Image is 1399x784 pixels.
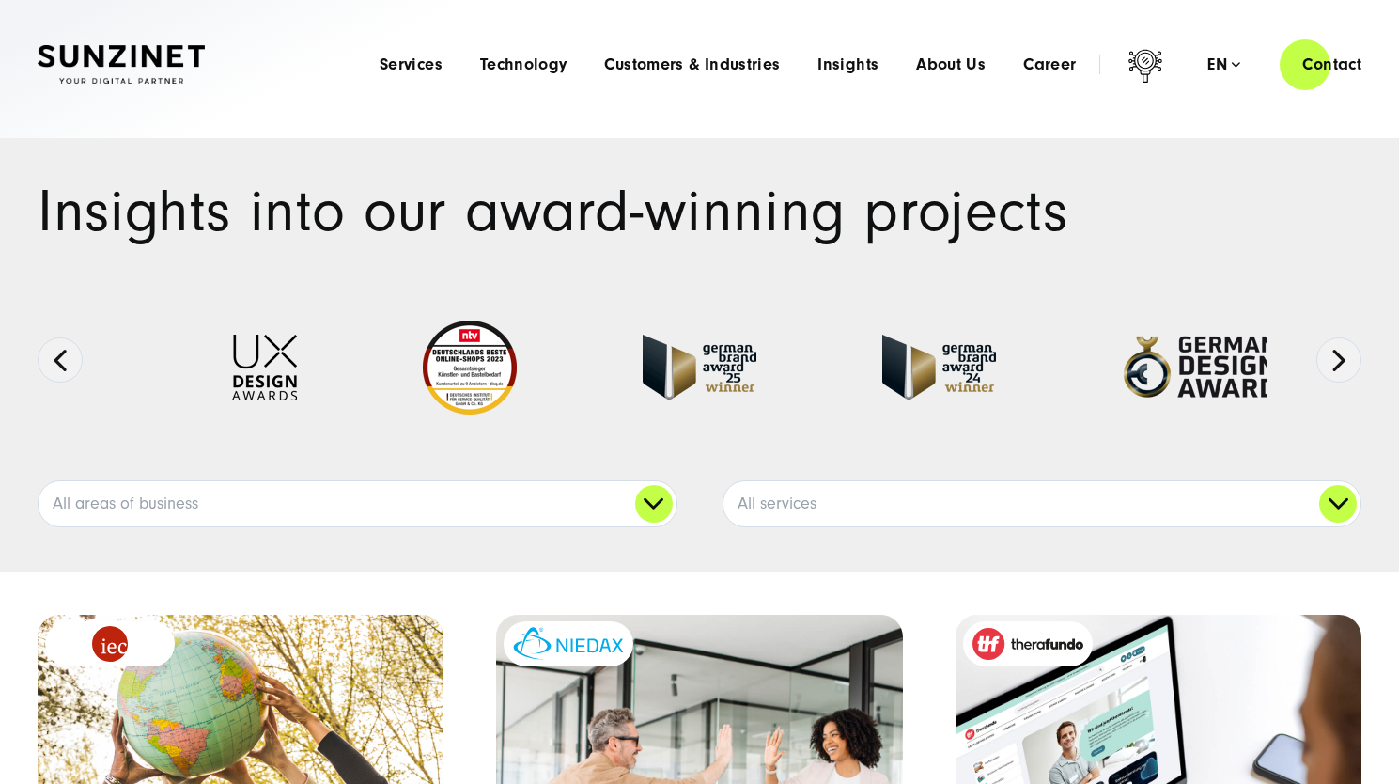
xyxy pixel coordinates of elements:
[38,183,1361,241] h1: Insights into our award-winning projects
[604,55,780,74] a: Customers & Industries
[882,335,996,400] img: German-Brand-Award - fullservice digital agentur SUNZINET
[1280,38,1384,91] a: Contact
[817,55,878,74] a: Insights
[1207,55,1240,74] div: en
[423,321,517,415] img: Deutschlands beste Online Shops 2023 - boesner - Kunde - SUNZINET
[480,55,567,74] a: Technology
[232,335,297,400] img: UX-Design-Awards - fullservice digital agentur SUNZINET
[723,481,1361,526] a: All services
[1122,335,1277,400] img: German-Design-Award - fullservice digital agentur SUNZINET
[972,628,1083,660] img: therafundo_10-2024_logo_2c
[38,337,83,383] button: Previous
[1023,55,1076,74] a: Career
[643,335,756,400] img: German Brand Award winner 2025 - Full Service Digital Agentur SUNZINET
[513,627,624,660] img: niedax-logo
[38,45,205,85] img: SUNZINET Full Service Digital Agentur
[1316,337,1361,383] button: Next
[92,626,128,662] img: logo_IEC
[39,481,676,526] a: All areas of business
[916,55,986,74] a: About Us
[380,55,443,74] a: Services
